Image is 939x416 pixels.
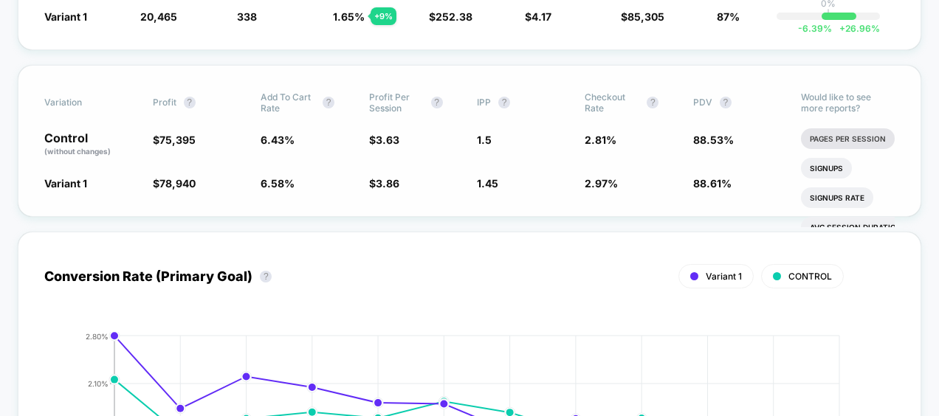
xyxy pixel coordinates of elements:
[159,134,196,146] span: 75,395
[839,23,845,34] span: +
[333,10,365,23] span: 1.65 %
[706,271,742,282] span: Variant 1
[44,91,125,114] span: Variation
[693,97,712,108] span: PDV
[261,134,295,146] span: 6.43 %
[86,331,109,340] tspan: 2.80%
[376,177,399,190] span: 3.86
[801,187,873,208] li: Signups Rate
[720,97,732,108] button: ?
[717,10,740,23] span: 87%
[477,134,492,146] span: 1.5
[261,91,315,114] span: Add To Cart Rate
[801,91,894,114] p: Would like to see more reports?
[477,177,498,190] span: 1.45
[621,10,664,23] span: $
[436,10,472,23] span: 252.38
[585,177,618,190] span: 2.97 %
[369,134,399,146] span: $
[429,10,472,23] span: $
[801,217,911,238] li: Avg Session Duration
[323,97,334,108] button: ?
[44,177,87,190] span: Variant 1
[369,91,424,114] span: Profit Per Session
[832,23,880,34] span: 26.96 %
[431,97,443,108] button: ?
[44,147,111,156] span: (without changes)
[801,158,852,178] li: Signups
[827,9,830,20] p: |
[532,10,551,23] span: 4.17
[261,177,295,190] span: 6.58 %
[260,271,272,282] button: ?
[525,10,551,23] span: $
[585,91,639,114] span: Checkout Rate
[44,132,137,157] p: Control
[184,97,196,108] button: ?
[376,134,399,146] span: 3.63
[88,378,109,387] tspan: 2.10%
[371,7,396,25] div: + 9 %
[798,23,832,34] span: -6.39 %
[585,134,616,146] span: 2.81 %
[788,271,832,282] span: CONTROL
[140,10,177,23] span: 20,465
[693,177,732,190] span: 88.61 %
[627,10,664,23] span: 85,305
[153,177,196,190] span: $
[498,97,510,108] button: ?
[801,128,895,149] li: Pages Per Session
[647,97,658,108] button: ?
[369,177,399,190] span: $
[153,97,176,108] span: Profit
[237,10,257,23] span: 338
[159,177,196,190] span: 78,940
[477,97,491,108] span: IPP
[153,134,196,146] span: $
[44,10,87,23] span: Variant 1
[693,134,734,146] span: 88.53 %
